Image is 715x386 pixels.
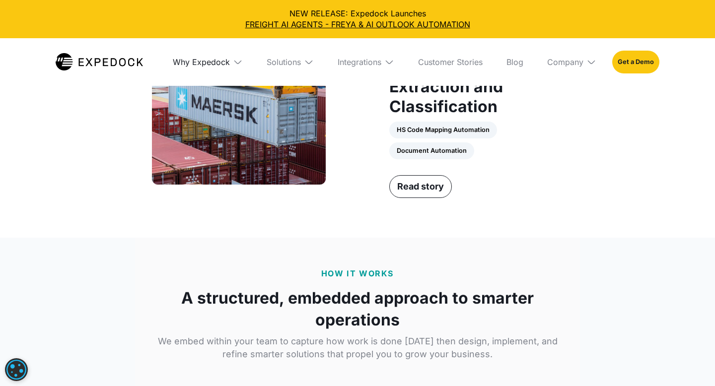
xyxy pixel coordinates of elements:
[147,335,568,361] p: We embed within your team to capture how work is done [DATE] then design, implement, and refine s...
[547,57,583,67] div: Company
[410,38,491,86] a: Customer Stories
[165,38,251,86] div: Why Expedock
[8,8,707,30] div: NEW RELEASE: Expedock Launches
[612,51,659,73] a: Get a Demo
[330,38,402,86] div: Integrations
[173,57,230,67] div: Why Expedock
[8,19,707,30] a: FREIGHT AI AGENTS - FREYA & AI OUTLOOK AUTOMATION
[259,38,322,86] div: Solutions
[338,57,381,67] div: Integrations
[147,287,568,331] strong: A structured, embedded approach to smarter operations
[499,38,531,86] a: Blog
[389,175,452,198] a: Read story
[321,267,394,279] p: HOW IT WORKS
[539,38,604,86] div: Company
[389,17,549,116] strong: Achieving Trade Compliance at Scale Through Intelligent Extraction and Classification
[267,57,301,67] div: Solutions
[545,279,715,386] iframe: Chat Widget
